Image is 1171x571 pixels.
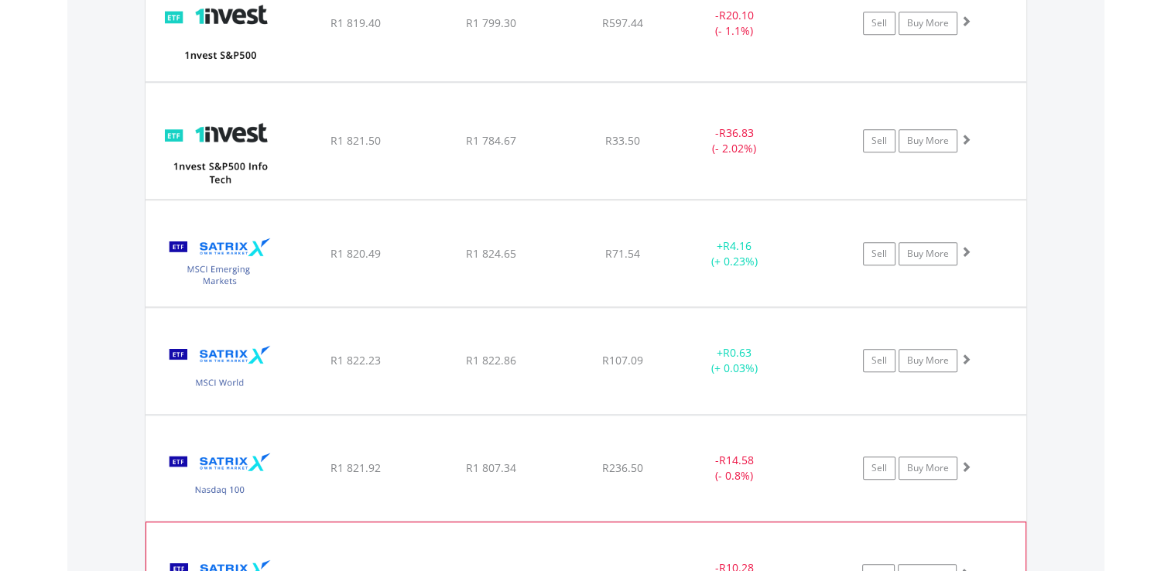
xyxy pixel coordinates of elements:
span: R1 822.86 [466,353,516,368]
a: Sell [863,349,895,372]
div: - (- 0.8%) [676,453,793,484]
span: R1 819.40 [330,15,381,30]
span: R71.54 [605,246,640,261]
span: R1 820.49 [330,246,381,261]
div: + (+ 0.23%) [676,238,793,269]
span: R1 824.65 [466,246,516,261]
span: R4.16 [723,238,752,253]
div: - (- 1.1%) [676,8,793,39]
img: EQU.ZA.STXNDQ.png [153,435,286,518]
a: Sell [863,12,895,35]
span: R1 784.67 [466,133,516,148]
span: R14.58 [719,453,754,467]
img: EQU.ZA.ETF5IT.png [153,102,286,195]
img: EQU.ZA.STXWDM.png [153,327,286,410]
span: R236.50 [602,460,643,475]
span: R1 821.50 [330,133,381,148]
a: Sell [863,129,895,152]
span: R1 807.34 [466,460,516,475]
span: R0.63 [723,345,752,360]
span: R107.09 [602,353,643,368]
div: - (- 2.02%) [676,125,793,156]
span: R36.83 [719,125,754,140]
span: R33.50 [605,133,640,148]
a: Buy More [899,456,957,480]
div: + (+ 0.03%) [676,345,793,376]
a: Buy More [899,12,957,35]
img: EQU.ZA.STXEMG.png [153,220,286,303]
span: R20.10 [719,8,754,22]
span: R1 822.23 [330,353,381,368]
a: Sell [863,242,895,265]
span: R1 799.30 [466,15,516,30]
span: R1 821.92 [330,460,381,475]
a: Buy More [899,349,957,372]
a: Buy More [899,129,957,152]
a: Sell [863,456,895,480]
a: Buy More [899,242,957,265]
span: R597.44 [602,15,643,30]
